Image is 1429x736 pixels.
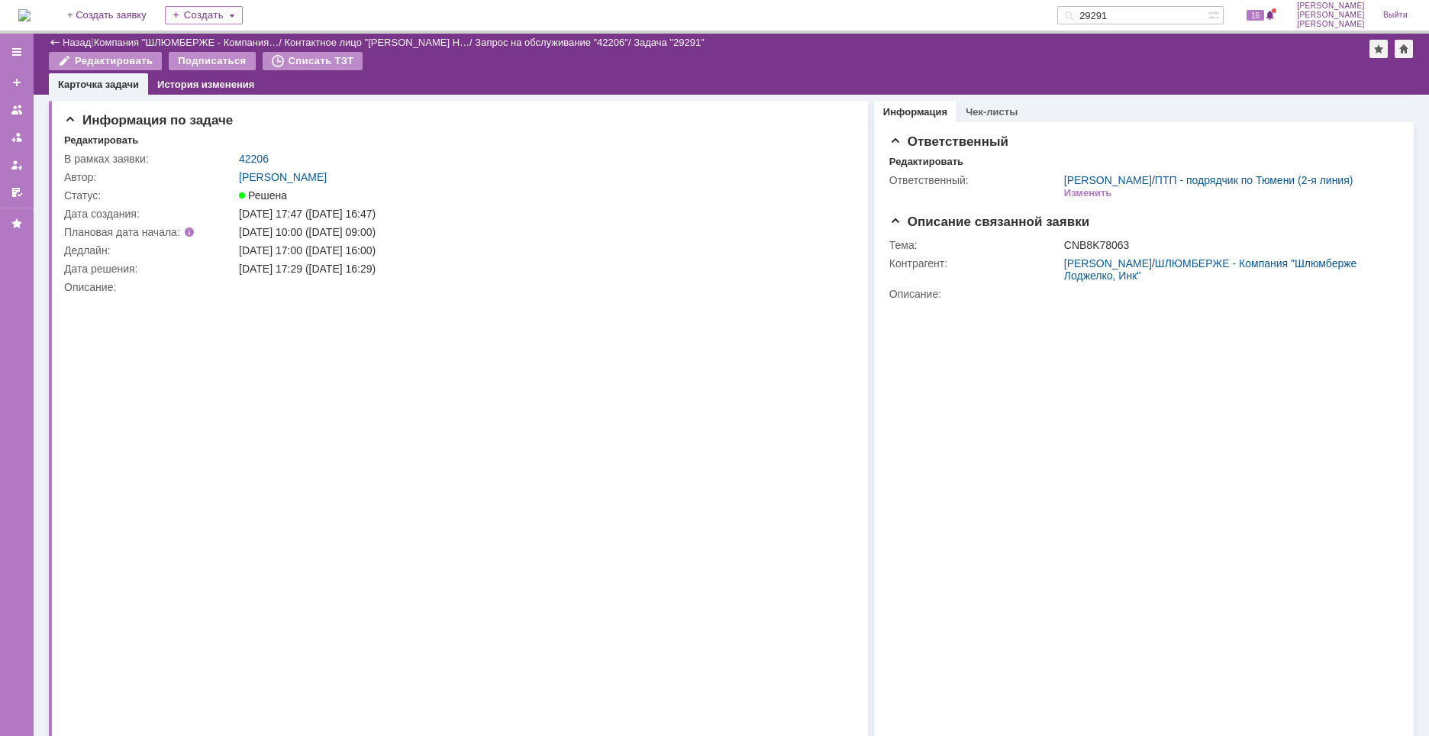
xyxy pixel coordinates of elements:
[1064,187,1112,199] div: Изменить
[1064,174,1152,186] a: [PERSON_NAME]
[5,125,29,150] a: Заявки в моей ответственности
[889,174,1061,186] div: Ответственный:
[64,244,236,257] div: Дедлайн:
[94,37,285,48] div: /
[1064,239,1391,251] div: CNB8K78063
[889,239,1061,251] div: Тема:
[1064,257,1357,282] a: ШЛЮМБЕРЖЕ - Компания "Шлюмберже Лоджелко, Инк"
[64,153,236,165] div: В рамках заявки:
[239,153,269,165] a: 42206
[889,134,1008,149] span: Ответственный
[1247,10,1264,21] span: 16
[5,70,29,95] a: Создать заявку
[634,37,705,48] div: Задача "29291"
[239,263,844,275] div: [DATE] 17:29 ([DATE] 16:29)
[165,6,243,24] div: Создать
[1064,257,1152,270] a: [PERSON_NAME]
[284,37,469,48] a: Контактное лицо "[PERSON_NAME] Н…
[889,215,1089,229] span: Описание связанной заявки
[5,98,29,122] a: Заявки на командах
[1064,174,1353,186] div: /
[239,244,844,257] div: [DATE] 17:00 ([DATE] 16:00)
[64,263,236,275] div: Дата решения:
[64,171,236,183] div: Автор:
[64,113,233,128] span: Информация по задаче
[239,189,287,202] span: Решена
[284,37,475,48] div: /
[239,226,844,238] div: [DATE] 10:00 ([DATE] 09:00)
[889,257,1061,270] div: Контрагент:
[889,156,963,168] div: Редактировать
[64,226,218,238] div: Плановая дата начала:
[5,180,29,205] a: Мои согласования
[63,37,91,48] a: Назад
[239,208,844,220] div: [DATE] 17:47 ([DATE] 16:47)
[91,36,93,47] div: |
[1395,40,1413,58] div: Сделать домашней страницей
[475,37,628,48] a: Запрос на обслуживание "42206"
[239,171,327,183] a: [PERSON_NAME]
[58,79,139,90] a: Карточка задачи
[883,106,947,118] a: Информация
[1297,20,1365,29] span: [PERSON_NAME]
[18,9,31,21] a: Перейти на домашнюю страницу
[1208,7,1223,21] span: Расширенный поиск
[64,208,236,220] div: Дата создания:
[1297,11,1365,20] span: [PERSON_NAME]
[5,153,29,177] a: Мои заявки
[889,288,1394,300] div: Описание:
[64,134,138,147] div: Редактировать
[475,37,634,48] div: /
[64,189,236,202] div: Статус:
[157,79,254,90] a: История изменения
[1369,40,1388,58] div: Добавить в избранное
[18,9,31,21] img: logo
[1155,174,1353,186] a: ПТП - подрядчик по Тюмени (2-я линия)
[64,281,847,293] div: Описание:
[966,106,1018,118] a: Чек-листы
[1297,2,1365,11] span: [PERSON_NAME]
[1064,257,1391,282] div: /
[94,37,279,48] a: Компания "ШЛЮМБЕРЖЕ - Компания…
